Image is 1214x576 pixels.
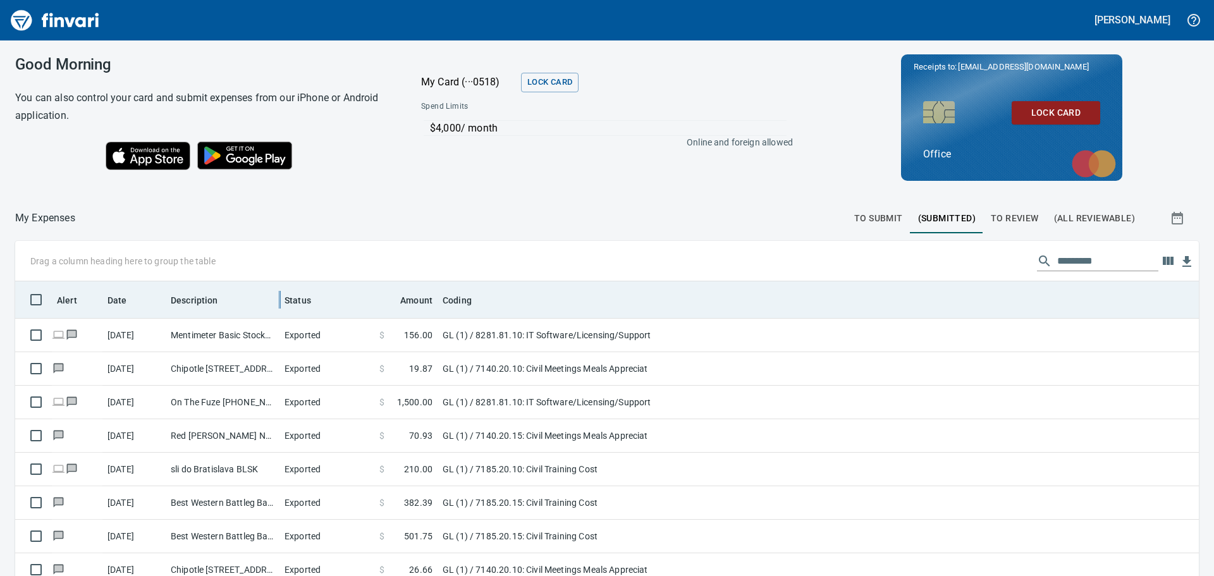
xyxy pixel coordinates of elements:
span: (All Reviewable) [1054,211,1135,226]
td: [DATE] [102,419,166,453]
span: Description [171,293,218,308]
td: Red [PERSON_NAME] No 728 Battleground [GEOGRAPHIC_DATA] [166,419,279,453]
span: Coding [443,293,472,308]
td: Exported [279,319,374,352]
span: 26.66 [409,563,432,576]
span: $ [379,530,384,542]
span: Amount [400,293,432,308]
td: Best Western Battleg Battleground [GEOGRAPHIC_DATA] [166,520,279,553]
td: GL (1) / 7185.20.15: Civil Training Cost [438,520,754,553]
td: On The Fuze [PHONE_NUMBER] AU [166,386,279,419]
span: $ [379,563,384,576]
span: $ [379,396,384,408]
span: (Submitted) [918,211,976,226]
span: Alert [57,293,77,308]
span: Has messages [65,398,78,406]
td: Exported [279,486,374,520]
td: [DATE] [102,352,166,386]
span: Has messages [65,465,78,473]
span: Has messages [52,532,65,540]
td: GL (1) / 7140.20.10: Civil Meetings Meals Appreciat [438,352,754,386]
span: 19.87 [409,362,432,375]
p: Drag a column heading here to group the table [30,255,216,267]
p: Online and foreign allowed [411,136,793,149]
td: [DATE] [102,453,166,486]
span: 501.75 [404,530,432,542]
span: Lock Card [1022,105,1090,121]
p: $4,000 / month [430,121,787,136]
td: [DATE] [102,486,166,520]
td: GL (1) / 7185.20.15: Civil Training Cost [438,486,754,520]
span: Amount [384,293,432,308]
span: $ [379,429,384,442]
span: Date [107,293,127,308]
span: Online transaction [52,465,65,473]
p: My Expenses [15,211,75,226]
span: Date [107,293,144,308]
td: GL (1) / 8281.81.10: IT Software/Licensing/Support [438,386,754,419]
h5: [PERSON_NAME] [1094,13,1170,27]
td: [DATE] [102,319,166,352]
span: 382.39 [404,496,432,509]
span: Status [285,293,311,308]
button: Lock Card [1012,101,1100,125]
p: Office [923,147,1100,162]
span: Description [171,293,235,308]
img: Download on the App Store [106,142,190,170]
h3: Good Morning [15,56,389,73]
span: Has messages [52,565,65,573]
td: Exported [279,419,374,453]
h6: You can also control your card and submit expenses from our iPhone or Android application. [15,89,389,125]
button: Choose columns to display [1158,252,1177,271]
td: GL (1) / 7185.20.10: Civil Training Cost [438,453,754,486]
td: Exported [279,453,374,486]
span: $ [379,362,384,375]
span: Has messages [52,364,65,372]
span: 156.00 [404,329,432,341]
span: Has messages [52,498,65,506]
p: Receipts to: [914,61,1110,73]
span: $ [379,463,384,475]
span: Status [285,293,328,308]
span: Online transaction [52,331,65,339]
button: [PERSON_NAME] [1091,10,1174,30]
span: Has messages [65,331,78,339]
td: [DATE] [102,520,166,553]
p: My Card (···0518) [421,75,516,90]
span: 70.93 [409,429,432,442]
img: Finvari [8,5,102,35]
span: 1,500.00 [397,396,432,408]
td: Best Western Battleg Battleground [GEOGRAPHIC_DATA] [166,486,279,520]
span: Alert [57,293,94,308]
span: To Review [991,211,1039,226]
span: 210.00 [404,463,432,475]
img: mastercard.svg [1065,144,1122,184]
button: Show transactions within a particular date range [1158,203,1199,233]
span: [EMAIL_ADDRESS][DOMAIN_NAME] [957,61,1089,73]
span: $ [379,329,384,341]
span: $ [379,496,384,509]
button: Lock Card [521,73,579,92]
td: Mentimeter Basic Stockholm Sese [166,319,279,352]
td: [DATE] [102,386,166,419]
td: Exported [279,386,374,419]
td: Chipotle [STREET_ADDRESS] [166,352,279,386]
span: Spend Limits [421,101,629,113]
span: To Submit [854,211,903,226]
button: Download Table [1177,252,1196,271]
span: Has messages [52,431,65,439]
span: Lock Card [527,75,572,90]
td: GL (1) / 8281.81.10: IT Software/Licensing/Support [438,319,754,352]
td: sli do Bratislava BLSK [166,453,279,486]
td: GL (1) / 7140.20.15: Civil Meetings Meals Appreciat [438,419,754,453]
img: Get it on Google Play [190,135,299,176]
span: Online transaction [52,398,65,406]
td: Exported [279,520,374,553]
td: Exported [279,352,374,386]
span: Coding [443,293,488,308]
nav: breadcrumb [15,211,75,226]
